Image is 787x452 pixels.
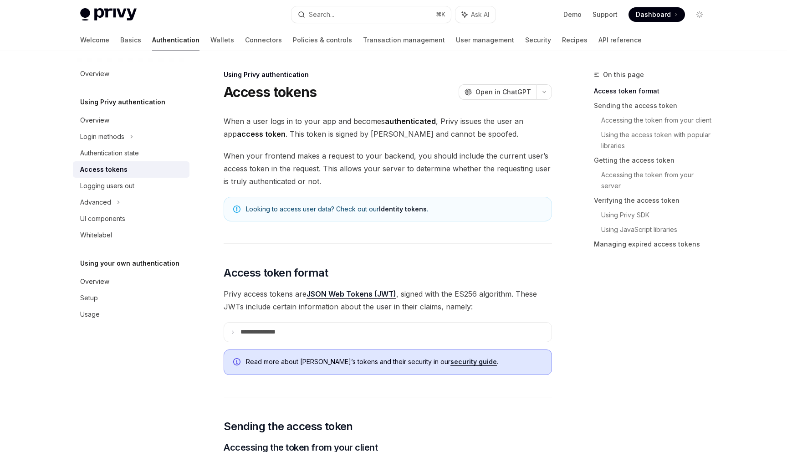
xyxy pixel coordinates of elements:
a: Recipes [562,29,588,51]
a: UI components [73,211,189,227]
a: Transaction management [363,29,445,51]
div: Login methods [80,131,124,142]
a: Authentication [152,29,199,51]
span: When a user logs in to your app and becomes , Privy issues the user an app . This token is signed... [224,115,552,140]
div: Access tokens [80,164,128,175]
img: light logo [80,8,137,21]
a: API reference [598,29,642,51]
a: Security [525,29,551,51]
a: Basics [120,29,141,51]
span: Access token format [224,266,328,280]
button: Toggle dark mode [692,7,707,22]
button: Open in ChatGPT [459,84,537,100]
svg: Note [233,205,240,213]
svg: Info [233,358,242,367]
a: Demo [563,10,582,19]
a: Usage [73,306,189,323]
a: Using Privy SDK [601,208,714,222]
div: Logging users out [80,180,134,191]
span: Read more about [PERSON_NAME]’s tokens and their security in our . [246,357,542,366]
span: Sending the access token [224,419,353,434]
div: Setup [80,293,98,303]
a: Policies & controls [293,29,352,51]
button: Ask AI [455,6,496,23]
a: Support [593,10,618,19]
a: Using JavaScript libraries [601,222,714,237]
strong: authenticated [385,117,436,126]
div: Overview [80,276,109,287]
a: Access token format [594,84,714,98]
a: Using the access token with popular libraries [601,128,714,153]
a: Overview [73,273,189,290]
button: Search...⌘K [291,6,451,23]
a: Accessing the token from your client [601,113,714,128]
a: Getting the access token [594,153,714,168]
a: User management [456,29,514,51]
span: Privy access tokens are , signed with the ES256 algorithm. These JWTs include certain information... [224,288,552,313]
a: Identity tokens [379,205,427,213]
a: Managing expired access tokens [594,237,714,252]
div: Overview [80,68,109,79]
a: Welcome [80,29,109,51]
a: Logging users out [73,178,189,194]
span: Looking to access user data? Check out our . [246,205,542,214]
div: Whitelabel [80,230,112,241]
h1: Access tokens [224,84,317,100]
strong: access token [237,129,286,139]
h5: Using Privy authentication [80,97,165,108]
a: Dashboard [629,7,685,22]
span: Open in ChatGPT [475,87,531,97]
a: Overview [73,112,189,128]
a: Verifying the access token [594,193,714,208]
a: Setup [73,290,189,306]
a: security guide [450,358,497,366]
div: Overview [80,115,109,126]
a: Sending the access token [594,98,714,113]
div: Advanced [80,197,111,208]
a: Wallets [210,29,234,51]
div: UI components [80,213,125,224]
a: Whitelabel [73,227,189,243]
span: ⌘ K [436,11,445,18]
span: Dashboard [636,10,671,19]
div: Usage [80,309,100,320]
div: Authentication state [80,148,139,159]
span: Ask AI [471,10,489,19]
a: Authentication state [73,145,189,161]
h5: Using your own authentication [80,258,179,269]
a: JSON Web Tokens (JWT) [307,289,396,299]
span: When your frontend makes a request to your backend, you should include the current user’s access ... [224,149,552,188]
div: Using Privy authentication [224,70,552,79]
a: Accessing the token from your server [601,168,714,193]
div: Search... [309,9,334,20]
span: On this page [603,69,644,80]
a: Connectors [245,29,282,51]
a: Access tokens [73,161,189,178]
a: Overview [73,66,189,82]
